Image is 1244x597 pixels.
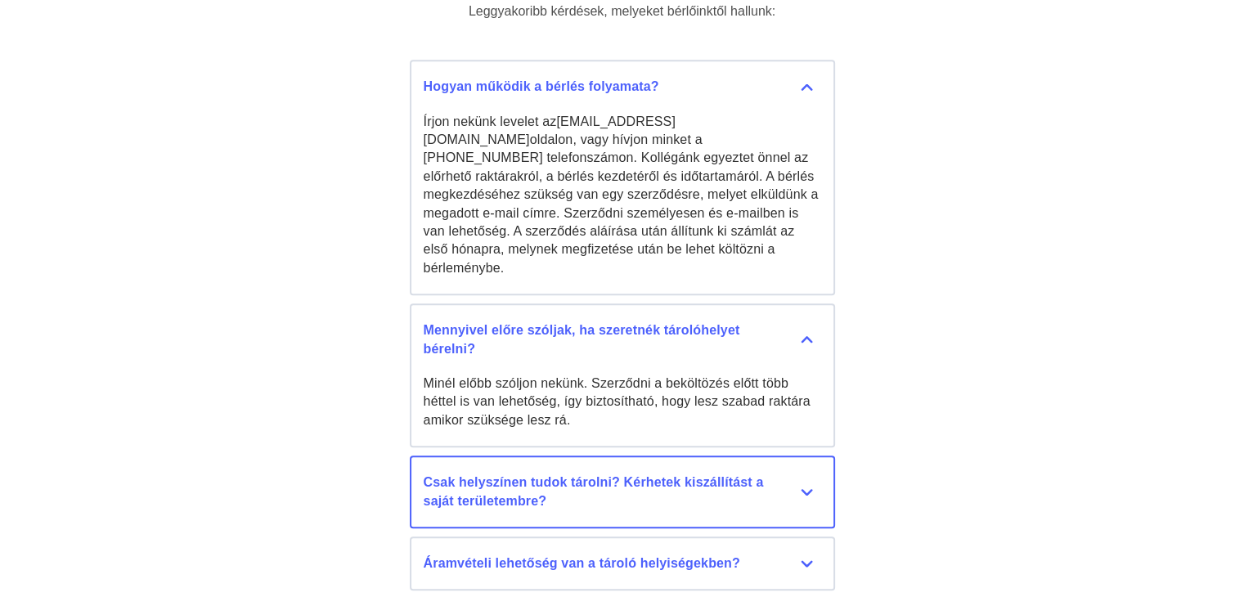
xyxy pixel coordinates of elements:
[424,375,821,429] div: Minél előbb szóljon nekünk. Szerződni a beköltözés előtt több héttel is van lehetőség, így biztos...
[410,303,835,447] button: Mennyivel előre szóljak, ha szeretnék tárolóhelyet bérelni? Minél előbb szóljon nekünk. Szerződni...
[410,456,835,528] button: Csak helyszínen tudok tárolni? Kérhetek kiszállítást a saját területembre?
[424,78,821,96] div: Hogyan működik a bérlés folyamata?
[452,4,793,19] div: Leggyakoribb kérdések, melyeket bérlőinktől hallunk:
[424,554,821,572] div: Áramvételi lehetőség van a tároló helyiségekben?
[424,474,821,510] div: Csak helyszínen tudok tárolni? Kérhetek kiszállítást a saját területembre?
[424,113,821,278] div: Írjon nekünk levelet az [EMAIL_ADDRESS][DOMAIN_NAME] oldalon, vagy hívjon minket a [PHONE_NUMBER]...
[410,60,835,295] button: Hogyan működik a bérlés folyamata? Írjon nekünk levelet az[EMAIL_ADDRESS][DOMAIN_NAME]oldalon, va...
[410,536,835,590] button: Áramvételi lehetőség van a tároló helyiségekben?
[424,321,821,358] div: Mennyivel előre szóljak, ha szeretnék tárolóhelyet bérelni?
